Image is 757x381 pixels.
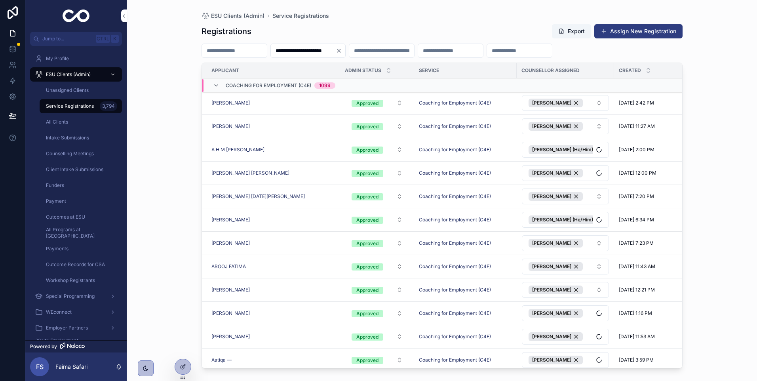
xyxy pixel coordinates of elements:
[30,305,122,319] a: WEconnect
[40,115,122,129] a: All Clients
[521,95,609,111] a: Select Button
[522,118,609,134] button: Select Button
[211,310,250,316] a: [PERSON_NAME]
[529,286,583,294] button: Unselect 9
[211,240,335,246] a: [PERSON_NAME]
[532,100,571,106] span: [PERSON_NAME]
[30,289,122,303] a: Special Programming
[521,165,609,181] a: Select Button
[619,67,641,74] span: Created
[619,170,656,176] span: [DATE] 12:00 PM
[46,198,66,204] span: Payment
[211,100,335,106] a: [PERSON_NAME]
[619,100,683,106] a: [DATE] 2:42 PM
[345,353,409,367] button: Select Button
[532,147,593,153] span: [PERSON_NAME] (He/Him)
[46,246,68,252] span: Payments
[46,214,85,220] span: Outcomes at ESU
[419,100,491,106] span: Coaching for Employment (C4E)
[522,212,609,228] button: Select Button
[345,142,409,157] a: Select Button
[419,357,512,363] a: Coaching for Employment (C4E)
[419,193,512,200] a: Coaching for Employment (C4E)
[63,10,90,22] img: App logo
[419,170,491,176] span: Coaching for Employment (C4E)
[529,99,583,107] button: Unselect 9
[211,170,289,176] a: [PERSON_NAME] [PERSON_NAME]
[345,119,409,133] button: Select Button
[419,193,491,200] span: Coaching for Employment (C4E)
[419,240,491,246] a: Coaching for Employment (C4E)
[345,283,409,297] button: Select Button
[619,217,654,223] span: [DATE] 6:34 PM
[345,259,409,274] button: Select Button
[356,240,378,247] div: Approved
[211,333,250,340] span: [PERSON_NAME]
[532,333,571,340] span: [PERSON_NAME]
[40,194,122,208] a: Payment
[529,145,605,154] button: Unselect 12
[30,67,122,82] a: ESU Clients (Admin)
[211,170,335,176] a: [PERSON_NAME] [PERSON_NAME]
[419,287,491,293] a: Coaching for Employment (C4E)
[532,263,571,270] span: [PERSON_NAME]
[356,287,378,294] div: Approved
[345,189,409,204] button: Select Button
[532,357,571,363] span: [PERSON_NAME]
[345,236,409,250] button: Select Button
[30,51,122,66] a: My Profile
[619,193,683,200] a: [DATE] 7:20 PM
[40,162,122,177] a: Client Intake Submissions
[419,333,491,340] a: Coaching for Employment (C4E)
[522,142,609,158] button: Select Button
[522,259,609,274] button: Select Button
[532,310,571,316] span: [PERSON_NAME]
[345,166,409,181] a: Select Button
[46,103,94,109] span: Service Registrations
[521,188,609,205] a: Select Button
[522,305,609,321] button: Select Button
[211,12,264,20] span: ESU Clients (Admin)
[46,277,95,284] span: Workshop Registrants
[211,240,250,246] a: [PERSON_NAME]
[356,357,378,364] div: Approved
[521,258,609,275] a: Select Button
[532,217,593,223] span: [PERSON_NAME] (He/Him)
[211,147,335,153] a: A H M [PERSON_NAME]
[529,215,605,224] button: Unselect 12
[226,82,311,89] span: Coaching for Employment (C4E)
[619,357,683,363] a: [DATE] 3:59 PM
[619,287,683,293] a: [DATE] 12:21 PM
[532,287,571,293] span: [PERSON_NAME]
[419,263,491,270] a: Coaching for Employment (C4E)
[521,352,609,368] a: Select Button
[419,287,512,293] a: Coaching for Employment (C4E)
[419,147,491,153] a: Coaching for Employment (C4E)
[46,325,88,331] span: Employer Partners
[211,100,250,106] a: [PERSON_NAME]
[619,217,683,223] a: [DATE] 6:34 PM
[211,287,250,293] span: [PERSON_NAME]
[46,135,89,141] span: Intake Submissions
[529,192,583,201] button: Unselect 61
[521,211,609,228] a: Select Button
[521,67,580,74] span: Counsellor Assigned
[522,95,609,111] button: Select Button
[211,357,232,363] span: Aatiqa —
[46,166,103,173] span: Client Intake Submissions
[356,263,378,271] div: Approved
[521,328,609,345] a: Select Button
[25,340,127,352] a: Powered by
[419,310,491,316] a: Coaching for Employment (C4E)
[619,310,652,316] span: [DATE] 1:16 PM
[419,217,491,223] span: Coaching for Employment (C4E)
[345,330,409,344] button: Select Button
[522,329,609,345] button: Select Button
[345,67,381,74] span: Admin Status
[419,123,491,130] a: Coaching for Employment (C4E)
[619,193,654,200] span: [DATE] 7:20 PM
[419,357,491,363] a: Coaching for Employment (C4E)
[419,240,512,246] a: Coaching for Employment (C4E)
